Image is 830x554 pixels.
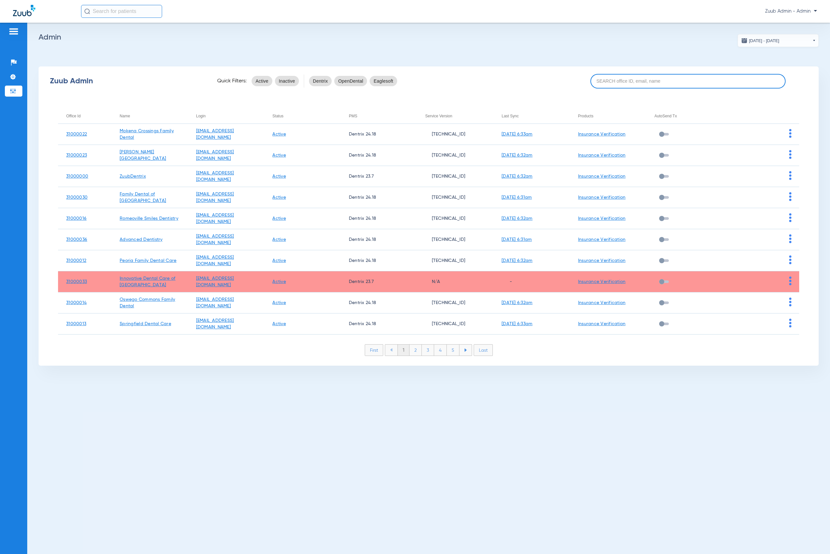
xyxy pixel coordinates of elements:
[417,124,494,145] td: [TECHNICAL_ID]
[654,112,677,120] div: AutoSend Tx
[341,313,417,335] td: Dentrix 24.18
[341,187,417,208] td: Dentrix 24.18
[8,28,19,35] img: hamburger-icon
[66,153,87,158] a: 31000023
[434,345,447,356] li: 4
[120,258,176,263] a: Peoria Family Dental Care
[578,174,626,179] a: Insurance Verification
[417,229,494,250] td: [TECHNICAL_ID]
[341,229,417,250] td: Dentrix 24.18
[502,216,532,221] a: [DATE] 6:32am
[502,174,532,179] a: [DATE] 6:32am
[502,132,532,136] a: [DATE] 6:33am
[409,345,422,356] li: 2
[272,237,286,242] a: Active
[196,112,265,120] div: Login
[390,348,393,352] img: arrow-left-blue.svg
[309,75,397,88] mat-chip-listbox: pms-filters
[272,195,286,200] a: Active
[789,192,791,201] img: group-dot-blue.svg
[578,279,626,284] a: Insurance Verification
[789,255,791,264] img: group-dot-blue.svg
[313,78,328,84] span: Dentrix
[789,171,791,180] img: group-dot-blue.svg
[196,213,234,224] a: [EMAIL_ADDRESS][DOMAIN_NAME]
[84,8,90,14] img: Search Icon
[417,145,494,166] td: [TECHNICAL_ID]
[578,195,626,200] a: Insurance Verification
[578,112,646,120] div: Products
[196,112,206,120] div: Login
[417,313,494,335] td: [TECHNICAL_ID]
[502,195,532,200] a: [DATE] 6:31am
[196,297,234,308] a: [EMAIL_ADDRESS][DOMAIN_NAME]
[66,258,86,263] a: 31000012
[66,322,86,326] a: 31000013
[66,301,87,305] a: 31000014
[365,344,383,356] li: First
[39,34,819,41] h2: Admin
[741,37,748,44] img: date.svg
[66,216,87,221] a: 31000016
[341,124,417,145] td: Dentrix 24.18
[272,112,283,120] div: Status
[590,74,786,88] input: SEARCH office ID, email, name
[789,129,791,138] img: group-dot-blue.svg
[272,322,286,326] a: Active
[425,112,494,120] div: Service Version
[341,166,417,187] td: Dentrix 23.7
[578,153,626,158] a: Insurance Verification
[341,145,417,166] td: Dentrix 24.18
[789,298,791,306] img: group-dot-blue.svg
[578,216,626,221] a: Insurance Verification
[120,276,175,287] a: Innovative Dental Care of [GEOGRAPHIC_DATA]
[272,132,286,136] a: Active
[578,301,626,305] a: Insurance Verification
[765,8,817,15] span: Zuub Admin - Admin
[66,112,112,120] div: Office Id
[578,258,626,263] a: Insurance Verification
[13,5,35,16] img: Zuub Logo
[66,132,87,136] a: 31000022
[255,78,268,84] span: Active
[502,301,532,305] a: [DATE] 6:32am
[120,112,130,120] div: Name
[502,237,532,242] a: [DATE] 6:31am
[738,34,819,47] button: [DATE] - [DATE]
[789,277,791,285] img: group-dot-blue.svg
[272,216,286,221] a: Active
[789,234,791,243] img: group-dot-blue.svg
[341,208,417,229] td: Dentrix 24.18
[66,112,80,120] div: Office Id
[341,292,417,313] td: Dentrix 24.18
[120,112,188,120] div: Name
[120,129,174,140] a: Mokena Crossings Family Dental
[196,234,234,245] a: [EMAIL_ADDRESS][DOMAIN_NAME]
[349,112,357,120] div: PMS
[196,318,234,329] a: [EMAIL_ADDRESS][DOMAIN_NAME]
[417,250,494,271] td: [TECHNICAL_ID]
[578,237,626,242] a: Insurance Verification
[502,112,519,120] div: Last Sync
[120,192,166,203] a: Family Dental of [GEOGRAPHIC_DATA]
[373,78,393,84] span: Eaglesoft
[66,174,88,179] a: 31000000
[272,112,341,120] div: Status
[252,75,299,88] mat-chip-listbox: status-filters
[417,187,494,208] td: [TECHNICAL_ID]
[578,322,626,326] a: Insurance Verification
[341,271,417,292] td: Dentrix 23.7
[338,78,363,84] span: OpenDental
[789,150,791,159] img: group-dot-blue.svg
[417,166,494,187] td: [TECHNICAL_ID]
[349,112,417,120] div: PMS
[50,78,206,84] div: Zuub Admin
[196,192,234,203] a: [EMAIL_ADDRESS][DOMAIN_NAME]
[120,150,166,161] a: [PERSON_NAME][GEOGRAPHIC_DATA]
[196,171,234,182] a: [EMAIL_ADDRESS][DOMAIN_NAME]
[578,132,626,136] a: Insurance Verification
[196,276,234,287] a: [EMAIL_ADDRESS][DOMAIN_NAME]
[502,112,570,120] div: Last Sync
[578,112,593,120] div: Products
[789,213,791,222] img: group-dot-blue.svg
